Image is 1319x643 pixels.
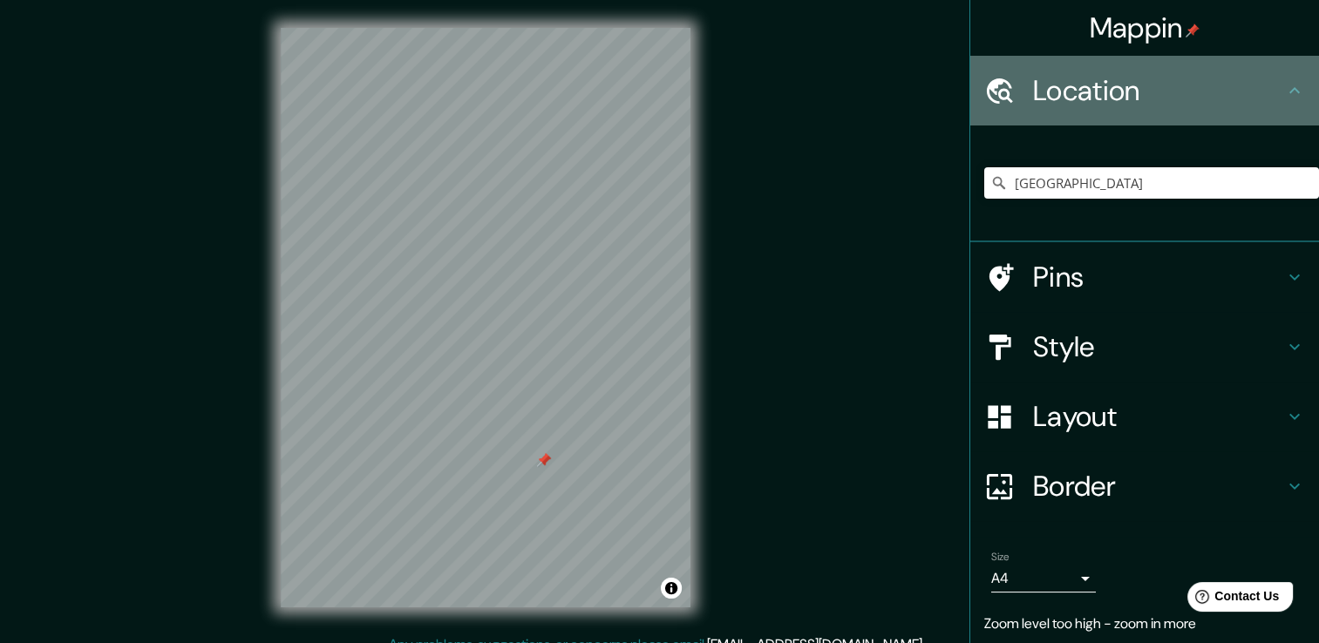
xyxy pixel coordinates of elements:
input: Pick your city or area [984,167,1319,199]
div: Style [970,312,1319,382]
p: Zoom level too high - zoom in more [984,613,1305,634]
div: Layout [970,382,1319,451]
h4: Style [1033,329,1284,364]
label: Size [991,550,1010,565]
img: pin-icon.png [1186,24,1200,37]
h4: Pins [1033,260,1284,294]
div: Location [970,56,1319,125]
h4: Mappin [1090,10,1200,45]
div: Border [970,451,1319,521]
div: Pins [970,242,1319,312]
canvas: Map [281,28,690,607]
button: Toggle attribution [661,578,682,599]
h4: Layout [1033,399,1284,434]
div: A4 [991,565,1096,592]
iframe: Help widget launcher [1164,575,1300,624]
h4: Border [1033,469,1284,504]
h4: Location [1033,73,1284,108]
